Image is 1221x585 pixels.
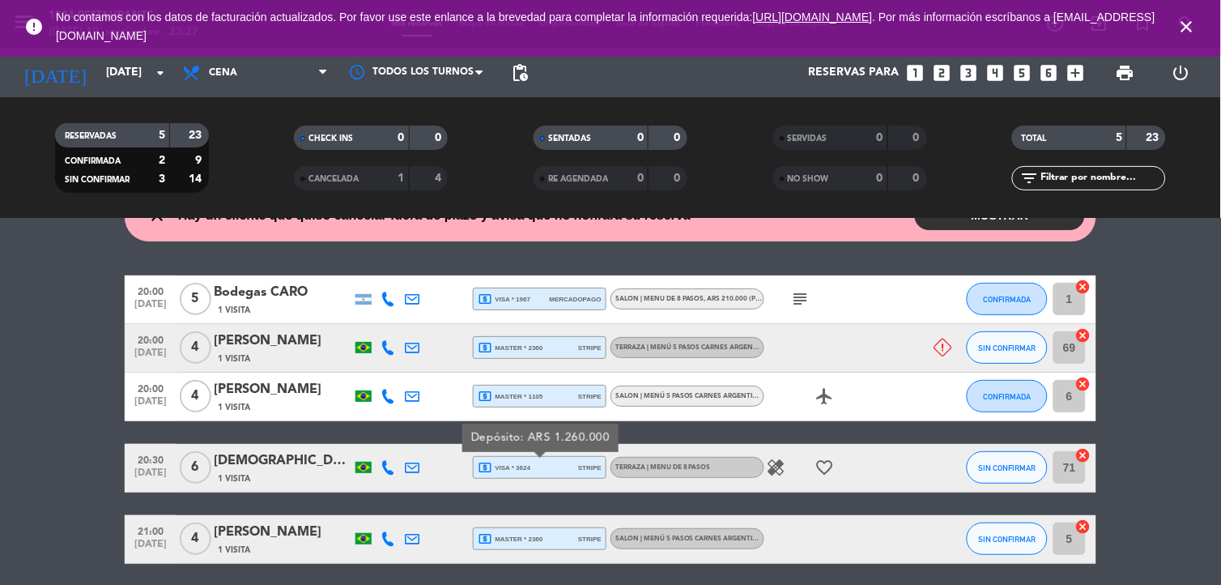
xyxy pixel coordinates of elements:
[615,536,768,542] span: SALON | MENÚ 5 PASOS CARNES ARGENTINAS
[159,155,165,166] strong: 2
[195,155,205,166] strong: 9
[1075,447,1091,463] i: cancel
[478,532,543,546] span: master * 2360
[214,522,351,543] div: [PERSON_NAME]
[218,472,250,485] span: 1 Visita
[967,523,1048,555] button: SIN CONFIRMAR
[767,458,786,477] i: healing
[1147,132,1163,143] strong: 23
[967,380,1048,412] button: CONFIRMADA
[979,344,1036,352] span: SIN CONFIRMAR
[548,175,608,183] span: RE AGENDADA
[1039,62,1060,83] i: looks_6
[979,463,1036,472] span: SIN CONFIRMAR
[674,132,683,143] strong: 0
[753,11,873,23] a: [URL][DOMAIN_NAME]
[130,396,171,415] span: [DATE]
[578,391,602,402] span: stripe
[815,458,835,477] i: favorite_border
[180,451,211,484] span: 6
[130,299,171,318] span: [DATE]
[1172,63,1191,83] i: power_settings_new
[578,534,602,544] span: stripe
[815,386,835,406] i: airplanemode_active
[615,393,768,399] span: SALON | MENÚ 5 PASOS CARNES ARGENTINAS
[308,175,359,183] span: CANCELADA
[159,130,165,141] strong: 5
[478,292,530,306] span: visa * 1967
[1116,132,1122,143] strong: 5
[12,55,98,91] i: [DATE]
[130,378,171,397] span: 20:00
[788,175,829,183] span: NO SHOW
[979,535,1036,544] span: SIN CONFIRMAR
[130,450,171,468] span: 20:30
[130,539,171,557] span: [DATE]
[478,340,492,355] i: local_atm
[1022,135,1047,143] span: TOTAL
[809,66,900,79] span: Reservas para
[189,173,205,185] strong: 14
[65,176,130,184] span: SIN CONFIRMAR
[130,330,171,348] span: 20:00
[214,450,351,472] div: [DEMOGRAPHIC_DATA][PERSON_NAME]
[130,521,171,540] span: 21:00
[615,344,774,351] span: TERRAZA | MENÚ 5 PASOS CARNES ARGENTINAS
[180,283,211,315] span: 5
[791,289,810,309] i: subject
[1075,519,1091,535] i: cancel
[130,281,171,300] span: 20:00
[985,62,1006,83] i: looks_4
[1177,17,1197,36] i: close
[65,157,121,165] span: CONFIRMADA
[130,468,171,486] span: [DATE]
[435,132,445,143] strong: 0
[905,62,926,83] i: looks_one
[877,132,883,143] strong: 0
[704,296,904,302] span: , ARS 210.000 (please check the official exchange rate)
[478,340,543,355] span: master * 2360
[550,294,602,305] span: mercadopago
[159,173,165,185] strong: 3
[214,282,351,303] div: Bodegas CARO
[1075,376,1091,392] i: cancel
[1012,62,1033,83] i: looks_5
[478,460,492,475] i: local_atm
[1040,169,1165,187] input: Filtrar por nombre...
[548,135,591,143] span: SENTADAS
[218,544,250,557] span: 1 Visita
[398,173,405,184] strong: 1
[180,523,211,555] span: 4
[877,173,883,184] strong: 0
[578,343,602,353] span: stripe
[130,348,171,366] span: [DATE]
[478,292,492,306] i: local_atm
[984,295,1032,304] span: CONFIRMADA
[913,132,923,143] strong: 0
[1075,327,1091,344] i: cancel
[674,173,683,184] strong: 0
[214,331,351,352] div: [PERSON_NAME]
[214,379,351,400] div: [PERSON_NAME]
[637,132,644,143] strong: 0
[209,67,237,79] span: Cena
[478,389,543,404] span: master * 1105
[1075,279,1091,295] i: cancel
[637,173,644,184] strong: 0
[913,173,923,184] strong: 0
[615,464,711,471] span: TERRAZA | MENU DE 8 PASOS
[65,132,117,140] span: RESERVADAS
[967,331,1048,364] button: SIN CONFIRMAR
[1020,169,1040,188] i: filter_list
[189,130,205,141] strong: 23
[56,11,1155,42] a: . Por más información escríbanos a [EMAIL_ADDRESS][DOMAIN_NAME]
[578,463,602,473] span: stripe
[435,173,445,184] strong: 4
[478,532,492,546] i: local_atm
[967,283,1048,315] button: CONFIRMADA
[308,135,353,143] span: CHECK INS
[1066,62,1087,83] i: add_box
[788,135,827,143] span: SERVIDAS
[218,401,250,414] span: 1 Visita
[151,63,170,83] i: arrow_drop_down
